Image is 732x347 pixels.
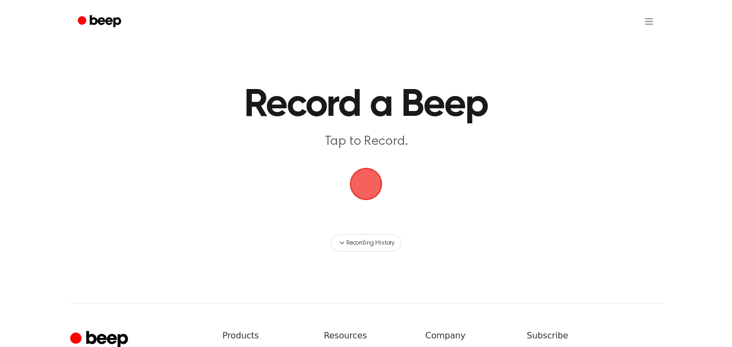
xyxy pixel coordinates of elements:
[527,329,662,342] h6: Subscribe
[116,86,616,124] h1: Record a Beep
[346,238,394,248] span: Recording History
[70,11,131,32] a: Beep
[350,168,382,200] img: Beep Logo
[425,329,510,342] h6: Company
[331,234,401,252] button: Recording History
[222,329,307,342] h6: Products
[324,329,408,342] h6: Resources
[160,133,572,151] p: Tap to Record.
[636,9,662,34] button: Open menu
